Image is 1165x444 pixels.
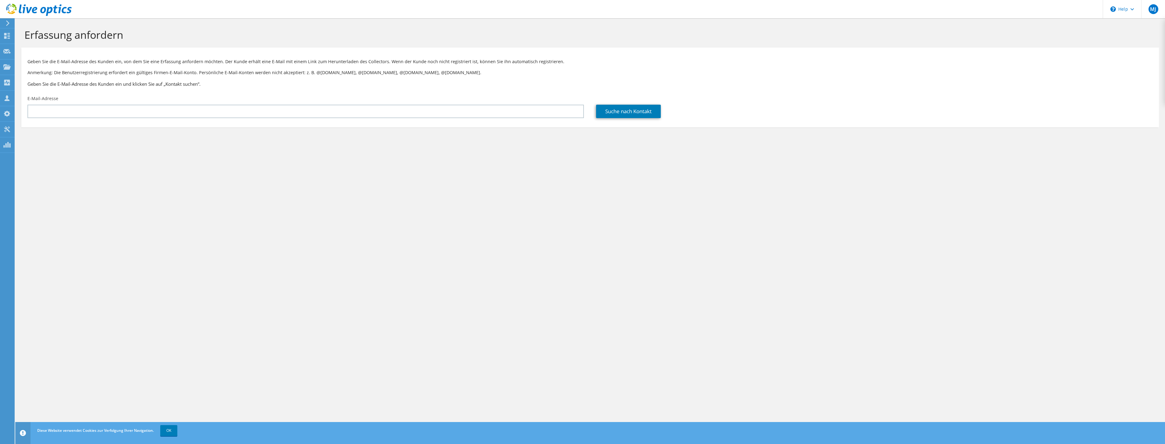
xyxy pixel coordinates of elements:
[27,69,1153,76] p: Anmerkung: Die Benutzerregistrierung erfordert ein gültiges Firmen-E-Mail-Konto. Persönliche E-Ma...
[27,81,1153,87] h3: Geben Sie die E-Mail-Adresse des Kunden ein und klicken Sie auf „Kontakt suchen“.
[27,96,58,102] label: E-Mail-Adresse
[24,28,1153,41] h1: Erfassung anfordern
[1149,4,1158,14] span: MJ
[37,428,154,433] span: Diese Website verwendet Cookies zur Verfolgung Ihrer Navigation.
[160,425,177,436] a: OK
[596,105,661,118] a: Suche nach Kontakt
[27,58,1153,65] p: Geben Sie die E-Mail-Adresse des Kunden ein, von dem Sie eine Erfassung anfordern möchten. Der Ku...
[1110,6,1116,12] svg: \n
